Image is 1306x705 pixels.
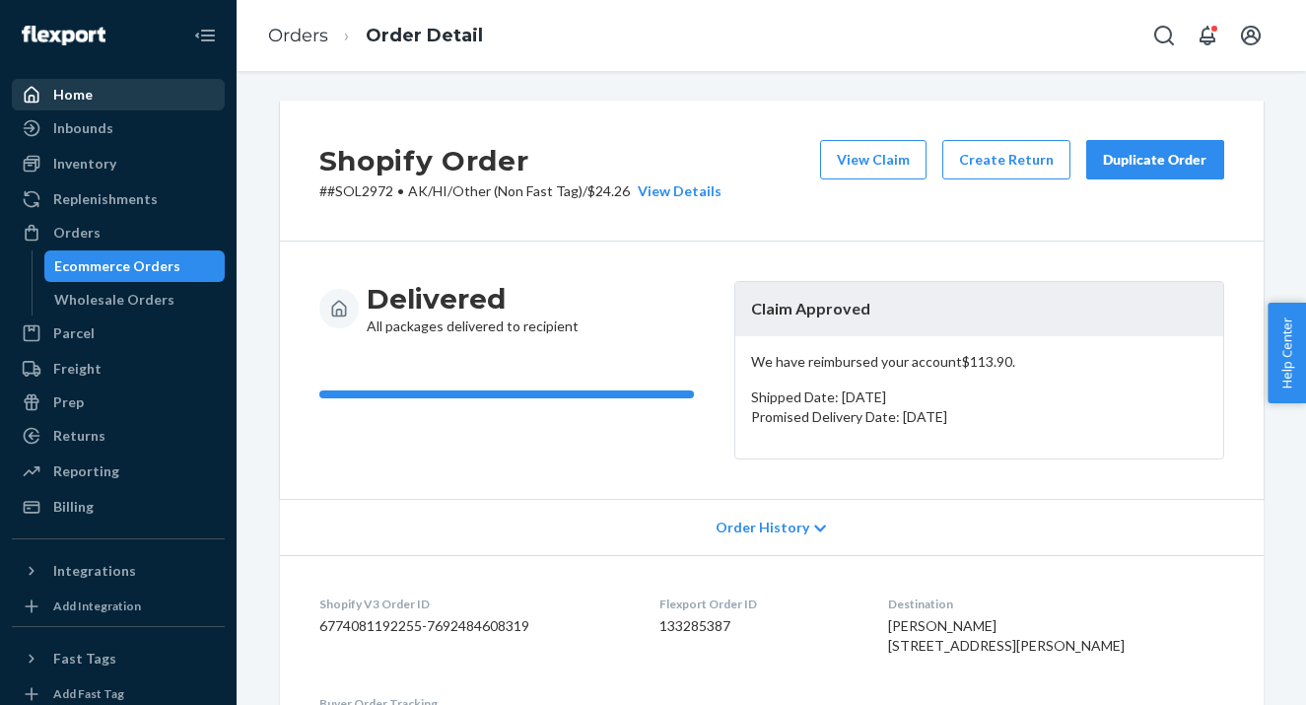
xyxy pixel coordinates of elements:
[1268,303,1306,403] button: Help Center
[319,616,629,636] dd: 6774081192255-7692484608319
[12,387,225,418] a: Prep
[12,183,225,215] a: Replenishments
[53,154,116,174] div: Inventory
[319,596,629,612] dt: Shopify V3 Order ID
[12,217,225,248] a: Orders
[12,491,225,523] a: Billing
[1188,16,1227,55] button: Open notifications
[12,595,225,618] a: Add Integration
[1144,16,1184,55] button: Open Search Box
[888,617,1125,654] span: [PERSON_NAME] [STREET_ADDRESS][PERSON_NAME]
[888,596,1224,612] dt: Destination
[735,282,1223,336] header: Claim Approved
[397,182,404,199] span: •
[53,598,141,614] div: Add Integration
[367,281,579,317] h3: Delivered
[942,140,1070,179] button: Create Return
[659,596,857,612] dt: Flexport Order ID
[12,420,225,452] a: Returns
[751,352,1207,372] p: We have reimbursed your account $113.90 .
[53,461,119,481] div: Reporting
[12,317,225,349] a: Parcel
[1103,150,1207,170] div: Duplicate Order
[12,456,225,487] a: Reporting
[44,284,226,316] a: Wholesale Orders
[53,392,84,412] div: Prep
[44,250,226,282] a: Ecommerce Orders
[12,353,225,385] a: Freight
[630,181,722,201] button: View Details
[53,685,124,702] div: Add Fast Tag
[1086,140,1224,179] button: Duplicate Order
[53,118,113,138] div: Inbounds
[54,290,174,310] div: Wholesale Orders
[1231,16,1271,55] button: Open account menu
[53,497,94,517] div: Billing
[53,85,93,105] div: Home
[12,112,225,144] a: Inbounds
[319,140,722,181] h2: Shopify Order
[53,323,95,343] div: Parcel
[53,649,116,669] div: Fast Tags
[12,79,225,110] a: Home
[53,223,101,243] div: Orders
[716,518,809,537] span: Order History
[252,7,499,65] ol: breadcrumbs
[367,281,579,336] div: All packages delivered to recipient
[820,140,927,179] button: View Claim
[12,148,225,179] a: Inventory
[53,189,158,209] div: Replenishments
[53,359,102,379] div: Freight
[268,25,328,46] a: Orders
[12,643,225,674] button: Fast Tags
[751,388,1207,407] p: Shipped Date: [DATE]
[185,16,225,55] button: Close Navigation
[319,181,722,201] p: # #SOL2972 / $24.26
[408,182,583,199] span: AK/HI/Other (Non Fast Tag)
[53,426,105,446] div: Returns
[659,616,857,636] dd: 133285387
[366,25,483,46] a: Order Detail
[751,407,1207,427] p: Promised Delivery Date: [DATE]
[53,561,136,581] div: Integrations
[12,555,225,587] button: Integrations
[22,26,105,45] img: Flexport logo
[54,256,180,276] div: Ecommerce Orders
